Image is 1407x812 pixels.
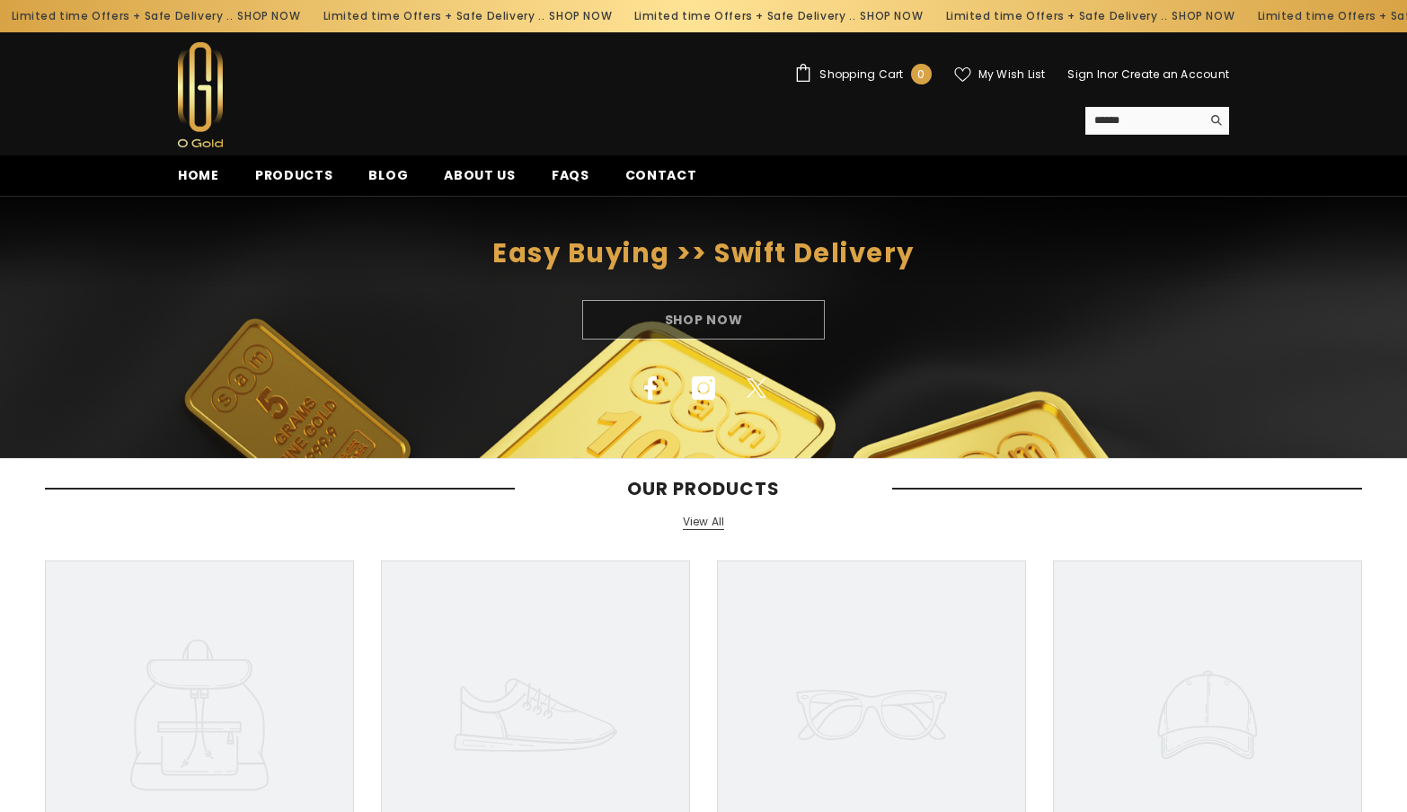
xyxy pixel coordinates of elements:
a: SHOP NOW [549,6,612,26]
a: Home [160,165,237,196]
a: Shopping Cart [794,64,931,84]
a: Contact [607,165,715,196]
a: View All [683,515,725,530]
span: FAQs [552,166,589,184]
a: FAQs [534,165,607,196]
a: SHOP NOW [861,6,924,26]
button: Search [1201,107,1229,134]
a: Products [237,165,351,196]
span: Shopping Cart [819,69,903,80]
img: Ogold Shop [178,42,223,147]
span: or [1107,66,1118,82]
span: Products [255,166,333,184]
a: SHOP NOW [237,6,300,26]
div: Limited time Offers + Safe Delivery .. [934,2,1246,31]
a: SHOP NOW [1172,6,1234,26]
summary: Search [1085,107,1229,135]
div: Limited time Offers + Safe Delivery .. [312,2,624,31]
span: Home [178,166,219,184]
a: Sign In [1067,66,1107,82]
span: About us [444,166,516,184]
span: Contact [625,166,697,184]
div: Limited time Offers + Safe Delivery .. [623,2,934,31]
span: My Wish List [978,69,1046,80]
a: Create an Account [1121,66,1229,82]
a: Blog [350,165,426,196]
a: My Wish List [954,66,1046,83]
a: About us [426,165,534,196]
span: Blog [368,166,408,184]
span: 0 [917,65,925,84]
span: Our Products [515,478,892,499]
